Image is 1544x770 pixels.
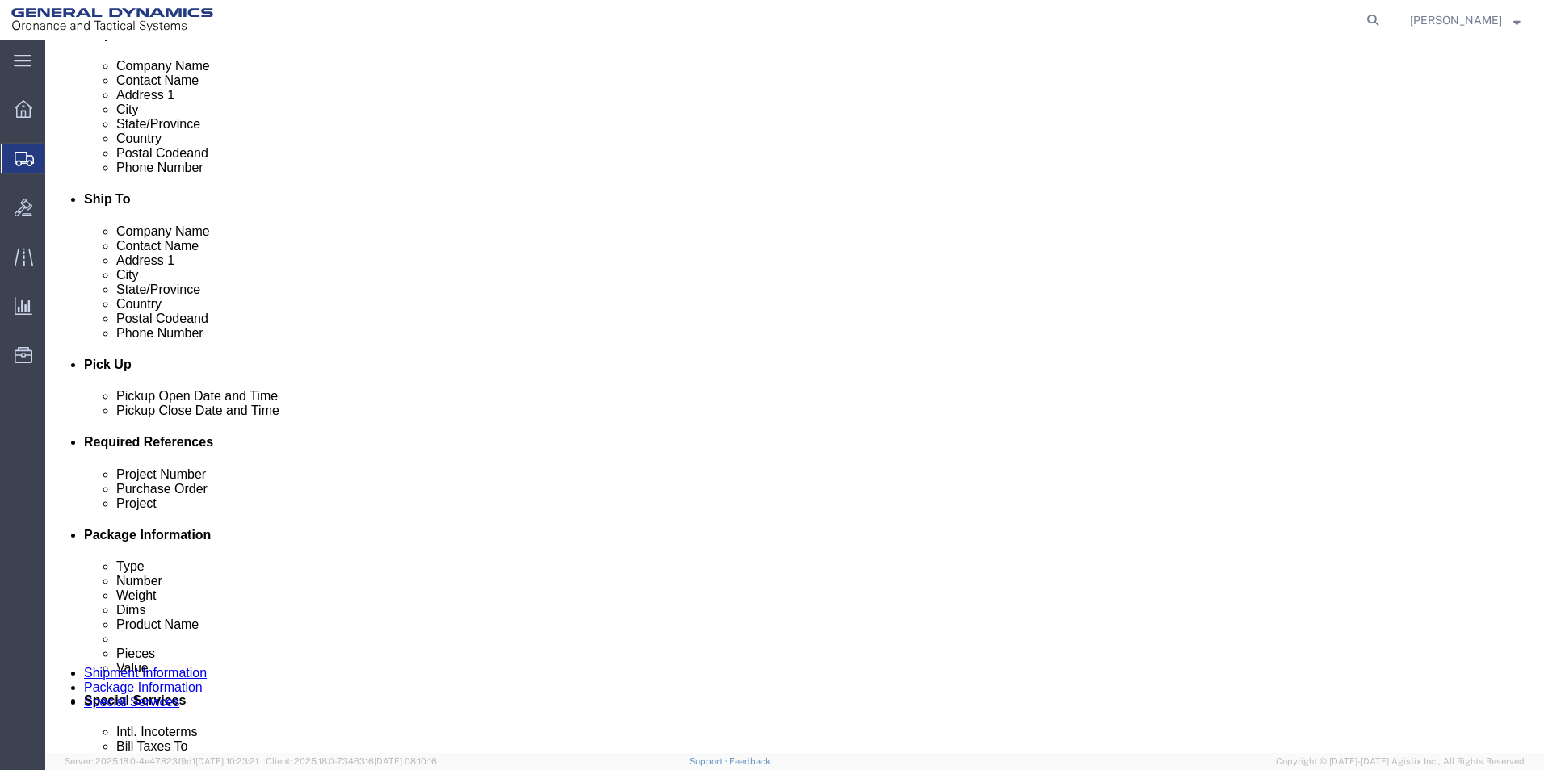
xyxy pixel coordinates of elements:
a: Support [690,756,730,766]
img: logo [11,8,213,32]
button: [PERSON_NAME] [1409,10,1521,30]
a: Feedback [729,756,770,766]
span: Brandon Walls [1410,11,1502,29]
span: Client: 2025.18.0-7346316 [266,756,437,766]
iframe: FS Legacy Container [45,40,1544,753]
span: [DATE] 08:10:16 [374,756,437,766]
span: [DATE] 10:23:21 [195,756,258,766]
span: Server: 2025.18.0-4e47823f9d1 [65,756,258,766]
span: Copyright © [DATE]-[DATE] Agistix Inc., All Rights Reserved [1276,755,1525,768]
